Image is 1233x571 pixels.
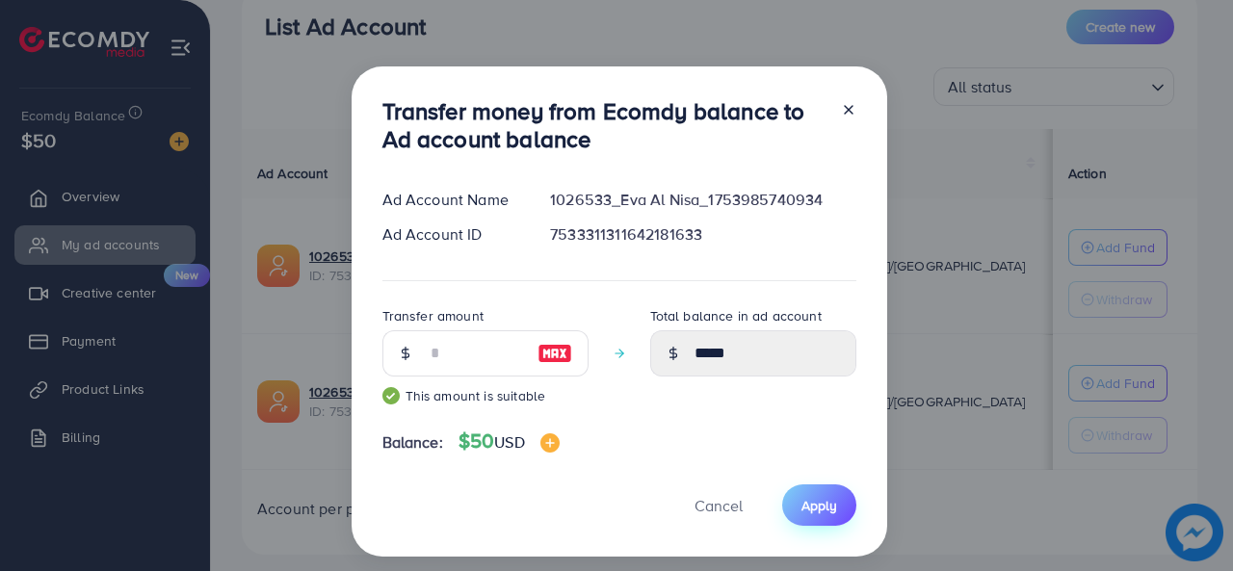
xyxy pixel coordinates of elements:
div: Ad Account Name [367,189,536,211]
img: image [538,342,572,365]
small: This amount is suitable [382,386,589,405]
span: Cancel [695,495,743,516]
button: Apply [782,484,856,526]
label: Total balance in ad account [650,306,822,325]
span: Apply [801,496,837,515]
span: USD [494,431,524,453]
h3: Transfer money from Ecomdy balance to Ad account balance [382,97,826,153]
div: Ad Account ID [367,223,536,246]
div: 1026533_Eva Al Nisa_1753985740934 [535,189,871,211]
h4: $50 [459,429,560,454]
img: guide [382,387,400,404]
div: 7533311311642181633 [535,223,871,246]
button: Cancel [670,484,767,526]
label: Transfer amount [382,306,484,325]
span: Balance: [382,431,443,454]
img: image [540,433,560,453]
